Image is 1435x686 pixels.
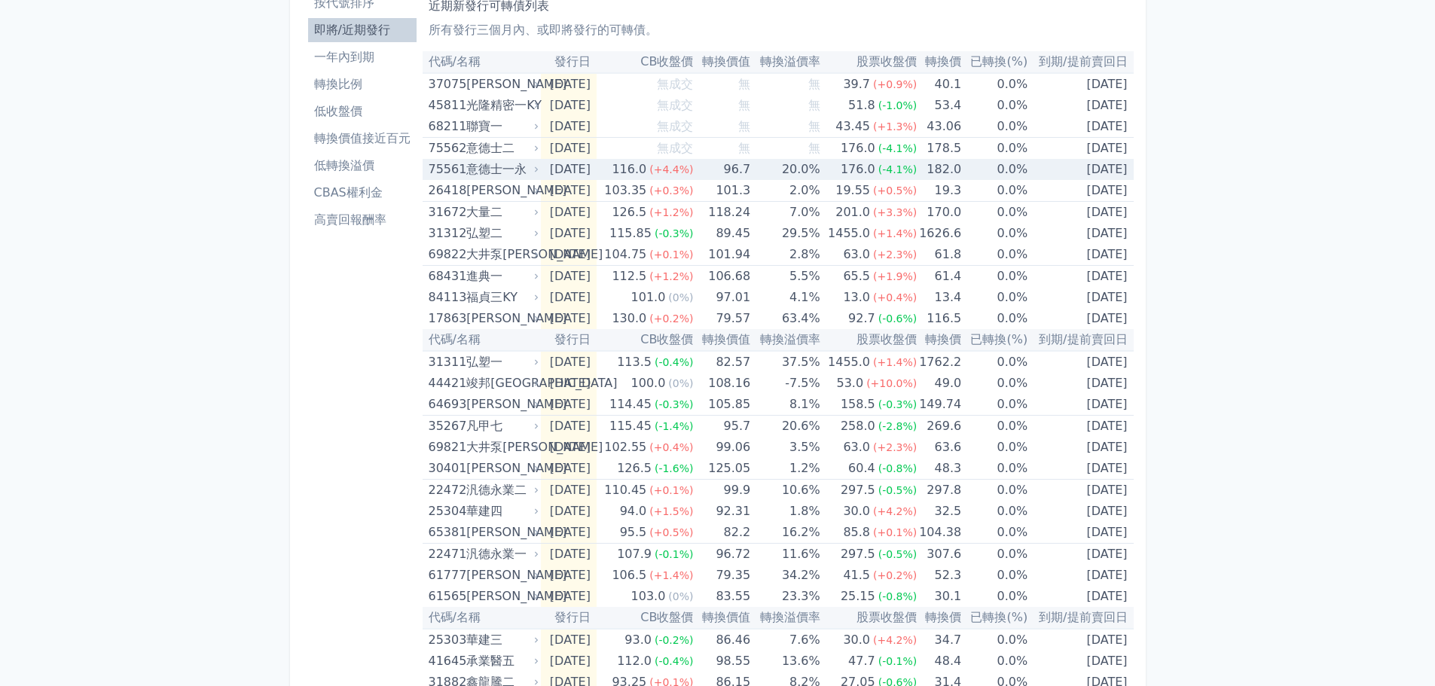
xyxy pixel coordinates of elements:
[834,373,867,394] div: 53.0
[873,291,917,303] span: (+0.4%)
[1027,73,1133,95] td: [DATE]
[668,377,693,389] span: (0%)
[878,548,917,560] span: (-0.5%)
[961,73,1027,95] td: 0.0%
[693,223,750,244] td: 89.45
[1027,138,1133,160] td: [DATE]
[750,501,820,522] td: 1.8%
[429,116,463,137] div: 68211
[601,437,649,458] div: 102.55
[1027,244,1133,266] td: [DATE]
[693,522,750,544] td: 82.2
[961,244,1027,266] td: 0.0%
[693,287,750,308] td: 97.01
[429,352,463,373] div: 31311
[541,308,597,329] td: [DATE]
[429,394,463,415] div: 64693
[845,308,878,329] div: 92.7
[541,501,597,522] td: [DATE]
[657,119,693,133] span: 無成交
[961,437,1027,458] td: 0.0%
[750,351,820,373] td: 37.5%
[1027,480,1133,502] td: [DATE]
[917,416,961,438] td: 269.6
[750,202,820,224] td: 7.0%
[541,437,597,458] td: [DATE]
[541,180,597,202] td: [DATE]
[738,98,750,112] span: 無
[308,75,417,93] li: 轉換比例
[429,416,463,437] div: 35267
[429,437,463,458] div: 69821
[609,308,649,329] div: 130.0
[429,95,463,116] div: 45811
[655,462,694,474] span: (-1.6%)
[832,180,873,201] div: 19.55
[541,95,597,116] td: [DATE]
[628,287,669,308] div: 101.0
[693,329,750,351] th: 轉換價值
[601,180,649,201] div: 103.35
[878,313,917,325] span: (-0.6%)
[750,458,820,480] td: 1.2%
[1027,437,1133,458] td: [DATE]
[308,21,417,39] li: 即將/近期發行
[466,308,536,329] div: [PERSON_NAME]
[541,351,597,373] td: [DATE]
[917,480,961,502] td: 297.8
[609,202,649,223] div: 126.5
[1027,394,1133,416] td: [DATE]
[845,95,878,116] div: 51.8
[917,351,961,373] td: 1762.2
[961,394,1027,416] td: 0.0%
[693,480,750,502] td: 99.9
[429,74,463,95] div: 37075
[917,544,961,566] td: 307.6
[541,266,597,288] td: [DATE]
[961,416,1027,438] td: 0.0%
[917,308,961,329] td: 116.5
[429,480,463,501] div: 22472
[1027,223,1133,244] td: [DATE]
[541,394,597,416] td: [DATE]
[917,266,961,288] td: 61.4
[917,394,961,416] td: 149.74
[693,266,750,288] td: 106.68
[840,522,873,543] div: 85.8
[466,565,536,586] div: [PERSON_NAME]
[1027,308,1133,329] td: [DATE]
[750,329,820,351] th: 轉換溢價率
[308,127,417,151] a: 轉換價值接近百元
[808,141,820,155] span: 無
[961,180,1027,202] td: 0.0%
[541,373,597,394] td: [DATE]
[655,356,694,368] span: (-0.4%)
[961,522,1027,544] td: 0.0%
[429,223,463,244] div: 31312
[693,458,750,480] td: 125.05
[541,480,597,502] td: [DATE]
[693,544,750,566] td: 96.72
[750,480,820,502] td: 10.6%
[750,308,820,329] td: 63.4%
[541,138,597,160] td: [DATE]
[693,437,750,458] td: 99.06
[693,202,750,224] td: 118.24
[693,501,750,522] td: 92.31
[961,266,1027,288] td: 0.0%
[308,48,417,66] li: 一年內到期
[693,394,750,416] td: 105.85
[617,501,650,522] div: 94.0
[832,116,873,137] div: 43.45
[601,480,649,501] div: 110.45
[838,480,878,501] div: 297.5
[961,202,1027,224] td: 0.0%
[541,287,597,308] td: [DATE]
[808,98,820,112] span: 無
[606,223,655,244] div: 115.85
[668,291,693,303] span: (0%)
[541,416,597,438] td: [DATE]
[917,159,961,180] td: 182.0
[917,522,961,544] td: 104.38
[466,159,536,180] div: 意德士一永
